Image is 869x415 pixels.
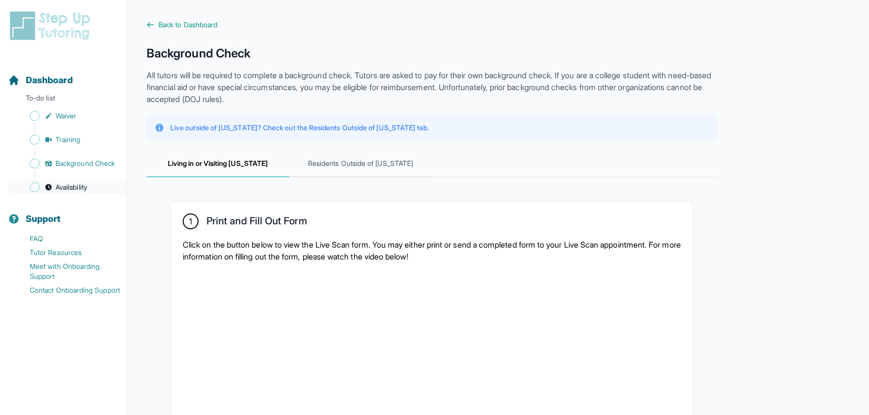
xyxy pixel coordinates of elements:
[8,156,126,170] a: Background Check
[147,69,717,105] p: All tutors will be required to complete a background check. Tutors are asked to pay for their own...
[26,73,73,87] span: Dashboard
[183,239,681,262] p: Click on the button below to view the Live Scan form. You may either print or send a completed fo...
[147,46,717,61] h1: Background Check
[26,212,61,226] span: Support
[8,109,126,123] a: Waiver
[8,73,73,87] a: Dashboard
[289,151,432,177] span: Residents Outside of [US_STATE]
[8,180,126,194] a: Availability
[55,111,76,121] span: Waiver
[206,215,307,231] h2: Print and Fill Out Form
[147,151,289,177] span: Living in or Visiting [US_STATE]
[147,151,717,177] nav: Tabs
[8,283,126,297] a: Contact Onboarding Support
[4,196,122,230] button: Support
[147,20,717,30] a: Back to Dashboard
[189,215,192,227] span: 1
[55,158,115,168] span: Background Check
[8,232,126,246] a: FAQ
[4,93,122,107] p: To-do list
[8,133,126,147] a: Training
[55,182,87,192] span: Availability
[170,123,429,133] p: Live outside of [US_STATE]? Check out the Residents Outside of [US_STATE] tab.
[55,135,81,145] span: Training
[8,10,96,42] img: logo
[8,246,126,259] a: Tutor Resources
[158,20,217,30] span: Back to Dashboard
[8,259,126,283] a: Meet with Onboarding Support
[4,57,122,91] button: Dashboard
